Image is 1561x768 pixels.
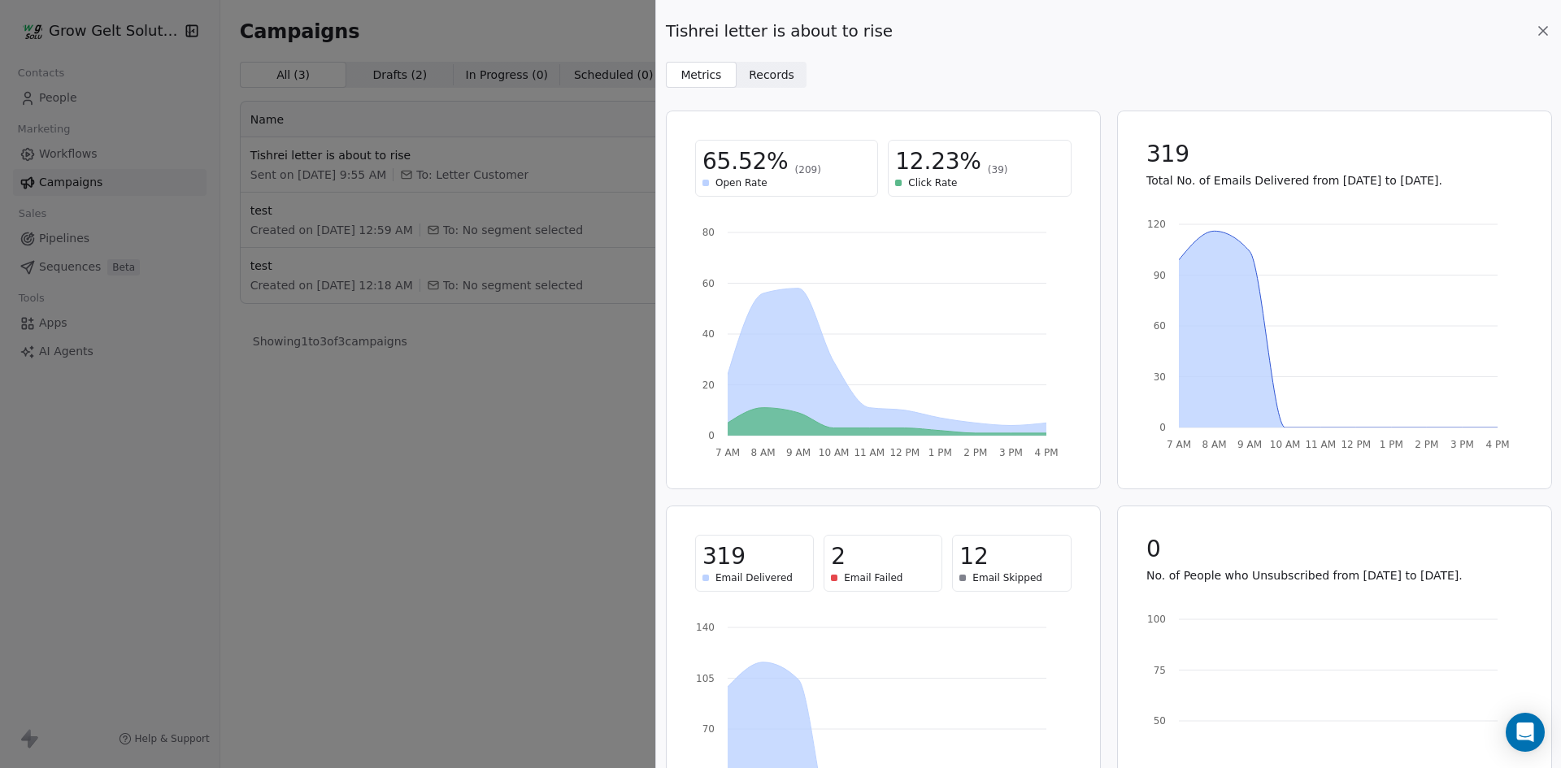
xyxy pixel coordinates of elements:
[1202,439,1226,450] tspan: 8 AM
[1341,439,1371,450] tspan: 12 PM
[696,673,715,684] tspan: 105
[1415,439,1438,450] tspan: 2 PM
[1269,439,1300,450] tspan: 10 AM
[831,542,846,571] span: 2
[988,163,1008,176] span: (39)
[715,176,767,189] span: Open Rate
[1506,713,1545,752] div: Open Intercom Messenger
[819,447,850,458] tspan: 10 AM
[1153,320,1165,332] tspan: 60
[1147,614,1166,625] tspan: 100
[1153,270,1165,281] tspan: 90
[702,147,789,176] span: 65.52%
[1147,219,1166,230] tspan: 120
[749,67,794,84] span: Records
[666,20,893,42] span: Tishrei letter is about to rise
[1159,422,1166,433] tspan: 0
[1153,715,1165,727] tspan: 50
[1146,172,1523,189] p: Total No. of Emails Delivered from [DATE] to [DATE].
[959,542,988,571] span: 12
[702,227,715,238] tspan: 80
[715,571,793,584] span: Email Delivered
[844,571,902,584] span: Email Failed
[1237,439,1262,450] tspan: 9 AM
[854,447,885,458] tspan: 11 AM
[1379,439,1402,450] tspan: 1 PM
[708,430,715,441] tspan: 0
[963,447,987,458] tspan: 2 PM
[1146,535,1161,564] span: 0
[1153,371,1165,383] tspan: 30
[1146,140,1189,169] span: 319
[715,447,740,458] tspan: 7 AM
[702,542,746,571] span: 319
[696,622,715,633] tspan: 140
[972,571,1042,584] span: Email Skipped
[702,380,715,391] tspan: 20
[895,147,981,176] span: 12.23%
[702,328,715,340] tspan: 40
[999,447,1023,458] tspan: 3 PM
[908,176,957,189] span: Click Rate
[1305,439,1336,450] tspan: 11 AM
[889,447,920,458] tspan: 12 PM
[1450,439,1473,450] tspan: 3 PM
[751,447,776,458] tspan: 8 AM
[1166,439,1190,450] tspan: 7 AM
[1034,447,1058,458] tspan: 4 PM
[1153,665,1165,676] tspan: 75
[928,447,952,458] tspan: 1 PM
[795,163,821,176] span: (209)
[1485,439,1509,450] tspan: 4 PM
[1146,567,1523,584] p: No. of People who Unsubscribed from [DATE] to [DATE].
[702,278,715,289] tspan: 60
[786,447,811,458] tspan: 9 AM
[702,723,715,735] tspan: 70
